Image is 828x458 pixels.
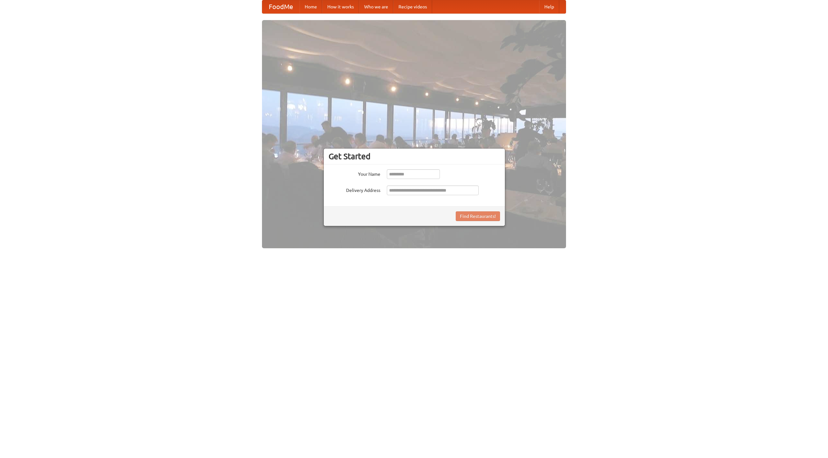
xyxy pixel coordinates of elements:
label: Delivery Address [329,185,380,194]
a: FoodMe [262,0,300,13]
a: Who we are [359,0,393,13]
a: Recipe videos [393,0,432,13]
button: Find Restaurants! [456,211,500,221]
label: Your Name [329,169,380,177]
a: How it works [322,0,359,13]
a: Home [300,0,322,13]
a: Help [539,0,559,13]
h3: Get Started [329,151,500,161]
